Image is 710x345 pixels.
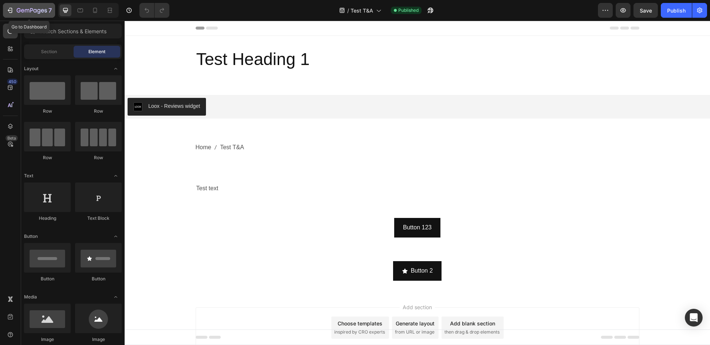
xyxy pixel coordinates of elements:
button: <p>Button 123</p> [270,197,316,217]
span: Layout [24,65,38,72]
span: Add section [275,283,310,290]
button: Publish [661,3,692,18]
div: Heading [24,215,71,222]
div: Beta [6,135,18,141]
p: Button 123 [278,202,307,212]
div: Generate layout [271,299,310,307]
button: <p>Button 2</p> [268,240,317,260]
span: Published [398,7,419,14]
span: Test T&A [351,7,373,14]
div: Button [75,276,122,282]
span: then drag & drop elements [320,308,375,315]
div: Open Intercom Messenger [685,309,703,327]
span: Element [88,48,105,55]
span: Toggle open [110,291,122,303]
span: Save [640,7,652,14]
div: Choose templates [213,299,258,307]
div: Publish [667,7,686,14]
input: Search Sections & Elements [24,24,122,38]
div: Image [24,336,71,343]
div: Row [75,154,122,161]
div: Undo/Redo [139,3,169,18]
iframe: Design area [125,21,710,345]
p: 7 [48,6,52,15]
div: 450 [7,79,18,85]
span: Toggle open [110,63,122,75]
p: Button 2 [286,245,308,256]
span: from URL or image [270,308,310,315]
div: Text Block [75,215,122,222]
div: Image [75,336,122,343]
span: Media [24,294,37,300]
div: Button [24,276,71,282]
button: Save [633,3,658,18]
span: inspired by CRO experts [210,308,260,315]
div: Add blank section [325,299,371,307]
div: Row [24,154,71,161]
button: 7 [3,3,55,18]
div: Row [75,108,122,115]
span: Toggle open [110,170,122,182]
span: Toggle open [110,230,122,242]
span: Button [24,233,38,240]
span: Section [41,48,57,55]
div: Row [24,108,71,115]
span: / [347,7,349,14]
span: Text [24,172,33,179]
